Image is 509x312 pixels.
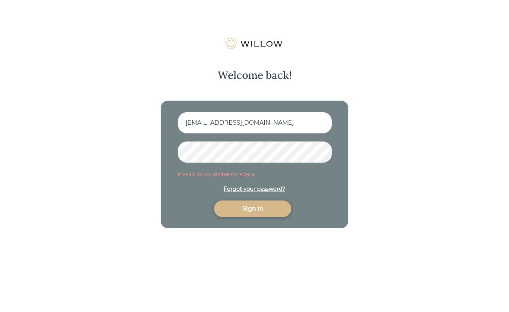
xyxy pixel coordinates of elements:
[178,112,332,134] input: Email address
[214,200,291,217] button: Sign in
[223,204,283,213] div: Sign in
[224,185,285,193] div: Forgot your password?
[218,68,292,82] div: Welcome back!
[178,170,331,178] div: Invalid login, please try again.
